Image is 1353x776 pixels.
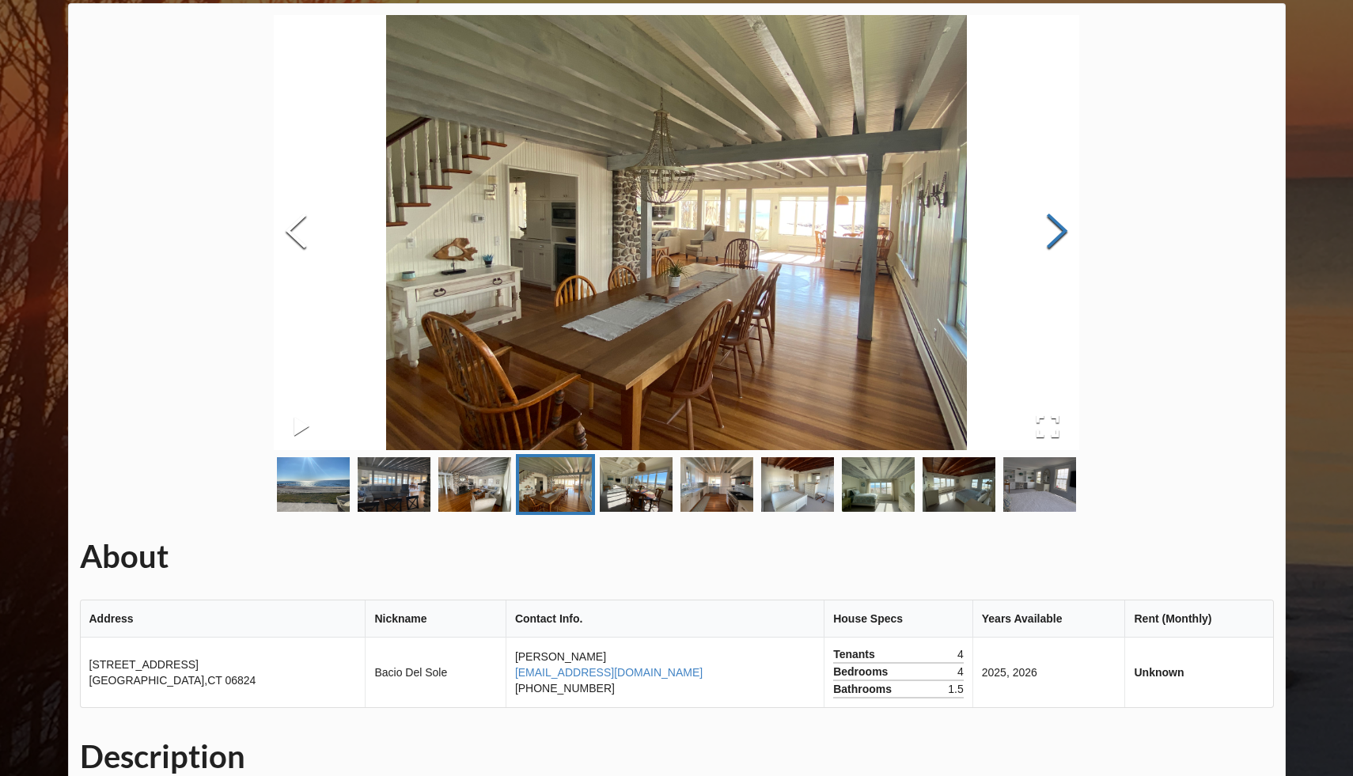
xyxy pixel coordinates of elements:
button: Previous Slide [274,161,318,305]
a: Go to Slide 10 [1000,454,1079,515]
b: Unknown [1134,666,1184,679]
a: Go to Slide 8 [839,454,918,515]
span: Bedrooms [833,664,892,679]
th: Rent (Monthly) [1124,600,1272,638]
h1: About [80,536,1274,577]
a: Go to Slide 7 [758,454,837,515]
img: IMG_8277.jpg [1003,457,1076,512]
div: Thumbnail Navigation [274,454,1079,515]
img: IMG_8245.jpg [274,15,1079,450]
span: [GEOGRAPHIC_DATA] , CT 06824 [89,674,256,687]
span: Bathrooms [833,681,896,697]
img: IMG_7904.jpg [358,457,430,512]
img: IMG_8266.jpg [923,457,995,512]
button: Play or Pause Slideshow [274,403,330,449]
th: House Specs [824,600,972,638]
a: Go to Slide 9 [919,454,999,515]
img: IMG_8262.jpg [761,457,834,512]
span: 4 [957,664,964,679]
th: Years Available [972,600,1125,638]
a: Go to Slide 3 [435,454,514,515]
span: 1.5 [948,681,963,697]
a: Go to Slide 5 [597,454,676,515]
span: Tenants [833,646,879,662]
button: Next Slide [1035,161,1079,305]
a: Go to Slide 4 [516,454,595,515]
th: Address [81,600,366,638]
th: Nickname [365,600,505,638]
span: [STREET_ADDRESS] [89,658,199,671]
td: Bacio Del Sole [365,638,505,707]
th: Contact Info. [506,600,824,638]
img: IMG_8264.jpg [842,457,915,512]
td: 2025, 2026 [972,638,1125,707]
img: IMG_8026.jpg [438,457,511,512]
a: Go to Slide 6 [677,454,756,515]
img: IMG_8252.jpg [680,457,753,512]
td: [PERSON_NAME] [PHONE_NUMBER] [506,638,824,707]
button: Open Fullscreen [1016,403,1079,449]
img: IMG_8245.jpg [519,457,592,512]
img: IMG_7659.jpg [277,457,350,512]
a: Go to Slide 1 [274,454,353,515]
a: Go to Slide 2 [354,454,434,515]
a: [EMAIL_ADDRESS][DOMAIN_NAME] [515,666,703,679]
span: 4 [957,646,964,662]
img: IMG_8250.jpg [600,457,673,512]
